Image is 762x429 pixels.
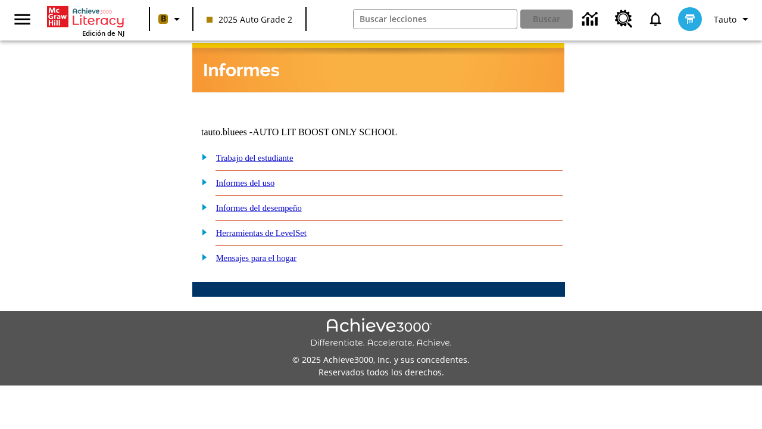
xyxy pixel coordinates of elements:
a: Centro de información [575,3,608,36]
button: Boost El color de la clase es anaranjado claro. Cambiar el color de la clase. [154,8,189,30]
a: Mensajes para el hogar [216,253,297,263]
td: tauto.bluees - [201,127,420,138]
img: avatar image [678,7,702,31]
button: Perfil/Configuración [709,8,757,30]
a: Notificaciones [640,4,671,35]
button: Escoja un nuevo avatar [671,4,709,35]
a: Informes del uso [216,178,275,188]
a: Centro de recursos, Se abrirá en una pestaña nueva. [608,3,640,35]
nobr: AUTO LIT BOOST ONLY SCHOOL [252,127,397,137]
a: Herramientas de LevelSet [216,228,307,238]
span: B [161,11,166,26]
img: Achieve3000 Differentiate Accelerate Achieve [310,318,452,349]
a: Informes del desempeño [216,203,302,213]
img: plus.gif [195,251,208,262]
a: Trabajo del estudiante [216,153,293,163]
span: Tauto [714,13,736,26]
input: Buscar campo [354,10,517,29]
img: plus.gif [195,226,208,237]
img: plus.gif [195,151,208,162]
img: plus.gif [195,201,208,212]
button: Abrir el menú lateral [5,2,40,37]
span: Edición de NJ [82,29,124,38]
img: header [192,43,564,92]
span: 2025 Auto Grade 2 [207,13,292,26]
img: plus.gif [195,176,208,187]
div: Portada [47,4,124,38]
